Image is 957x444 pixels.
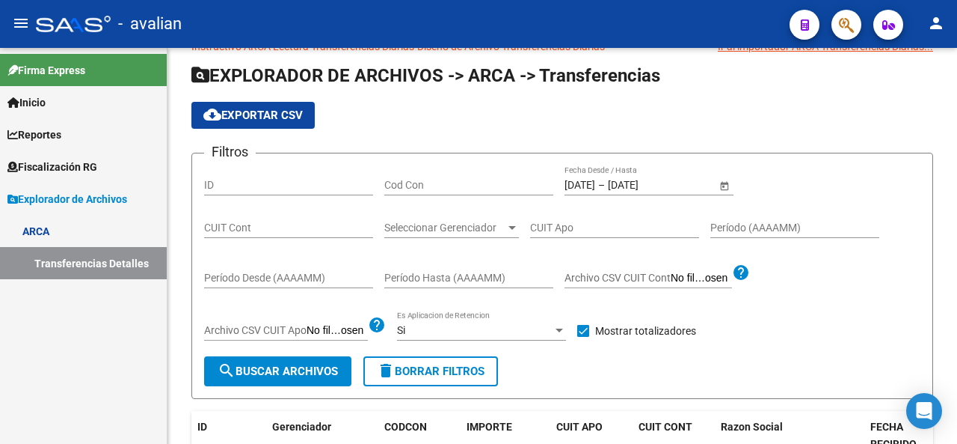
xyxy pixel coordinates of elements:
span: CUIT APO [556,421,603,433]
span: Borrar Filtros [377,365,484,378]
input: Archivo CSV CUIT Cont [671,272,732,285]
span: Mostrar totalizadores [595,322,696,340]
mat-icon: help [368,316,386,334]
span: EXPLORADOR DE ARCHIVOS -> ARCA -> Transferencias [191,65,660,86]
span: IMPORTE [467,421,512,433]
input: Fecha inicio [564,179,595,192]
span: CODCON [384,421,427,433]
span: Gerenciador [272,421,331,433]
span: Firma Express [7,62,85,79]
mat-icon: search [218,362,236,380]
span: Exportar CSV [203,109,303,122]
span: – [598,179,605,192]
span: Explorador de Archivos [7,191,127,207]
span: Seleccionar Gerenciador [384,222,505,234]
span: Buscar Archivos [218,365,338,378]
div: Open Intercom Messenger [906,393,942,429]
h3: Filtros [204,142,256,162]
span: Razon Social [721,421,783,433]
input: Archivo CSV CUIT Apo [307,324,368,338]
mat-icon: cloud_download [203,106,221,124]
span: Si [397,324,405,336]
mat-icon: help [732,264,750,282]
button: Borrar Filtros [363,356,498,386]
mat-icon: person [927,14,945,32]
span: Archivo CSV CUIT Cont [564,272,671,284]
input: Fecha fin [608,179,681,192]
span: CUIT CONT [638,421,692,433]
span: Fiscalización RG [7,159,97,175]
mat-icon: menu [12,14,30,32]
span: Archivo CSV CUIT Apo [204,324,307,336]
span: ID [197,421,207,433]
span: Inicio [7,94,46,111]
button: Exportar CSV [191,102,315,129]
mat-icon: delete [377,362,395,380]
button: Open calendar [716,177,732,193]
span: - avalian [118,7,182,40]
span: Reportes [7,127,61,143]
button: Buscar Archivos [204,356,351,386]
